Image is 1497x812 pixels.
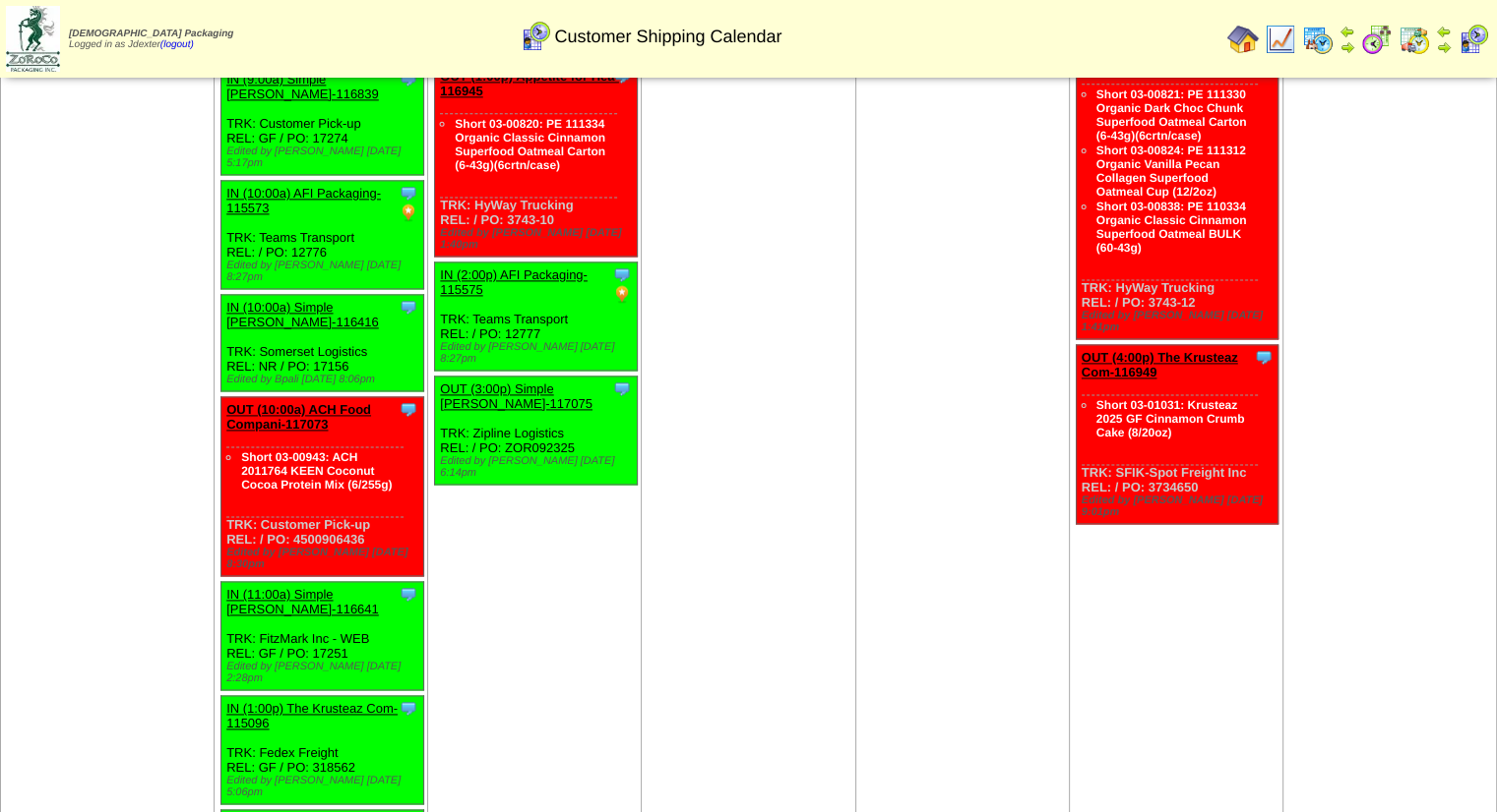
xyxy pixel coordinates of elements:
div: Edited by [PERSON_NAME] [DATE] 2:28pm [226,661,423,684]
div: Edited by [PERSON_NAME] [DATE] 8:27pm [440,341,637,365]
img: Tooltip [612,264,632,284]
img: calendarcustomer.gif [520,21,551,52]
img: Tooltip [612,378,632,398]
img: Tooltip [399,584,418,604]
img: Tooltip [399,183,418,203]
div: TRK: FitzMark Inc - WEB REL: GF / PO: 17251 [221,582,424,690]
div: TRK: Teams Transport REL: / PO: 12776 [221,181,424,289]
a: Short 03-00838: PE 110334 Organic Classic Cinnamon Superfood Oatmeal BULK (60-43g) [1096,200,1247,255]
div: TRK: Customer Pick-up REL: GF / PO: 17274 [221,67,424,175]
div: TRK: Somerset Logistics REL: NR / PO: 17156 [221,295,424,391]
a: IN (1:00p) The Krusteaz Com-115096 [226,701,398,730]
img: home.gif [1227,24,1259,55]
img: arrowleft.gif [1436,24,1452,39]
a: Short 03-00824: PE 111312 Organic Vanilla Pecan Collagen Superfood Oatmeal Cup (12/2oz) [1096,144,1246,199]
img: Tooltip [399,297,418,317]
img: line_graph.gif [1265,24,1296,55]
div: TRK: Teams Transport REL: / PO: 12777 [435,262,638,371]
img: calendarcustomer.gif [1458,24,1489,55]
a: IN (11:00a) Simple [PERSON_NAME]-116641 [226,587,379,616]
div: Edited by [PERSON_NAME] [DATE] 5:06pm [226,775,423,798]
img: Tooltip [1254,347,1274,367]
div: Edited by [PERSON_NAME] [DATE] 1:41pm [1082,310,1279,333]
div: Edited by [PERSON_NAME] [DATE] 5:17pm [226,145,423,169]
a: IN (10:00a) AFI Packaging-115573 [226,186,381,215]
img: calendarblend.gif [1361,24,1393,55]
span: Customer Shipping Calendar [554,27,781,47]
a: IN (10:00a) Simple [PERSON_NAME]-116416 [226,300,379,329]
img: PO [612,284,632,304]
img: calendarinout.gif [1399,24,1430,55]
img: arrowleft.gif [1340,24,1355,39]
a: OUT (3:00p) Simple [PERSON_NAME]-117075 [440,381,593,411]
div: Edited by [PERSON_NAME] [DATE] 1:40pm [440,227,637,251]
img: arrowright.gif [1340,39,1355,55]
a: OUT (10:00a) ACH Food Compani-117073 [226,402,371,432]
img: arrowright.gif [1436,39,1452,55]
div: TRK: HyWay Trucking REL: / PO: 3743-12 [1076,34,1279,339]
div: TRK: Fedex Freight REL: GF / PO: 318562 [221,696,424,804]
a: IN (9:00a) Simple [PERSON_NAME]-116839 [226,72,379,101]
div: Edited by [PERSON_NAME] [DATE] 9:01pm [1082,494,1279,518]
div: TRK: Customer Pick-up REL: / PO: 4500906436 [221,397,424,576]
div: TRK: HyWay Trucking REL: / PO: 3743-10 [435,64,638,257]
img: PO [399,203,418,222]
img: Tooltip [399,399,418,419]
a: (logout) [160,39,194,50]
span: Logged in as Jdexter [69,29,233,50]
div: TRK: SFIK-Spot Freight Inc REL: / PO: 3734650 [1076,345,1279,524]
a: Short 03-00943: ACH 2011764 KEEN Coconut Cocoa Protein Mix (6/255g) [241,450,392,492]
img: Tooltip [399,698,418,718]
a: IN (2:00p) AFI Packaging-115575 [440,267,588,297]
a: Short 03-00820: PE 111334 Organic Classic Cinnamon Superfood Oatmeal Carton (6-43g)(6crtn/case) [455,117,605,172]
div: Edited by Bpali [DATE] 8:06pm [226,374,423,385]
span: [DEMOGRAPHIC_DATA] Packaging [69,29,233,39]
a: OUT (4:00p) The Krusteaz Com-116949 [1082,350,1238,379]
div: TRK: Zipline Logistics REL: / PO: ZOR092325 [435,377,638,485]
a: Short 03-01031: Krusteaz 2025 GF Cinnamon Crumb Cake (8/20oz) [1096,398,1245,439]
img: calendarprod.gif [1302,24,1334,55]
div: Edited by [PERSON_NAME] [DATE] 8:30pm [226,547,423,570]
div: Edited by [PERSON_NAME] [DATE] 8:27pm [226,260,423,283]
img: zoroco-logo-small.webp [6,6,60,72]
div: Edited by [PERSON_NAME] [DATE] 6:14pm [440,455,637,479]
a: Short 03-00821: PE 111330 Organic Dark Choc Chunk Superfood Oatmeal Carton (6-43g)(6crtn/case) [1096,87,1247,143]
